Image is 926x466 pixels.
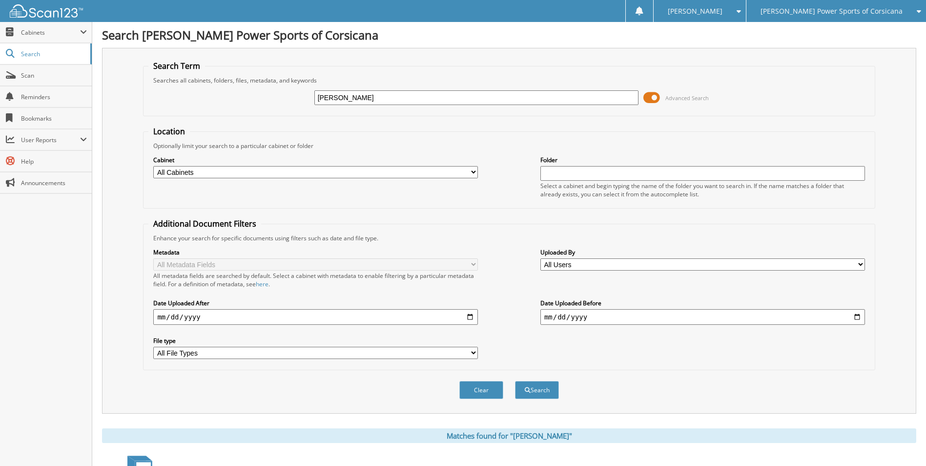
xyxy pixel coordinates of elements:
div: Matches found for "[PERSON_NAME]" [102,428,916,443]
label: Metadata [153,248,478,256]
label: Date Uploaded Before [540,299,865,307]
a: here [256,280,268,288]
div: All metadata fields are searched by default. Select a cabinet with metadata to enable filtering b... [153,272,478,288]
legend: Additional Document Filters [148,218,261,229]
legend: Search Term [148,61,205,71]
label: Uploaded By [540,248,865,256]
div: Enhance your search for specific documents using filters such as date and file type. [148,234,869,242]
h1: Search [PERSON_NAME] Power Sports of Corsicana [102,27,916,43]
label: Date Uploaded After [153,299,478,307]
span: [PERSON_NAME] Power Sports of Corsicana [761,8,903,14]
button: Clear [459,381,503,399]
span: Search [21,50,85,58]
label: File type [153,337,478,345]
span: Cabinets [21,28,80,37]
legend: Location [148,126,190,137]
span: [PERSON_NAME] [668,8,722,14]
img: scan123-logo-white.svg [10,4,83,18]
span: Help [21,157,87,166]
label: Cabinet [153,156,478,164]
input: end [540,309,865,325]
span: User Reports [21,136,80,144]
input: start [153,309,478,325]
div: Optionally limit your search to a particular cabinet or folder [148,142,869,150]
div: Searches all cabinets, folders, files, metadata, and keywords [148,76,869,85]
span: Bookmarks [21,114,87,123]
label: Folder [540,156,865,164]
div: Select a cabinet and begin typing the name of the folder you want to search in. If the name match... [540,182,865,198]
span: Reminders [21,93,87,101]
span: Announcements [21,179,87,187]
span: Advanced Search [665,94,709,102]
button: Search [515,381,559,399]
span: Scan [21,71,87,80]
